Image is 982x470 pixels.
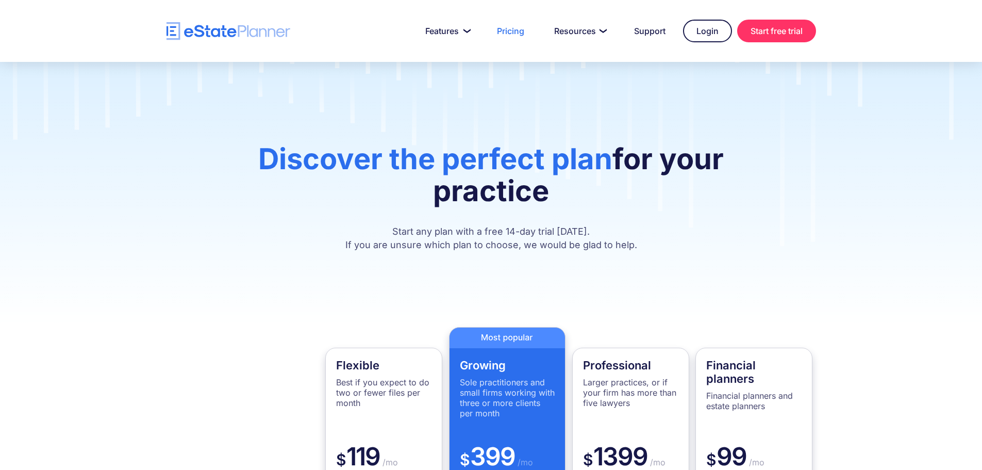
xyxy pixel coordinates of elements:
a: Pricing [485,21,537,41]
a: Support [622,21,678,41]
span: $ [460,450,470,469]
span: Discover the perfect plan [258,141,612,176]
a: Features [413,21,479,41]
h4: Financial planners [706,359,802,385]
span: $ [706,450,717,469]
h4: Growing [460,359,555,372]
a: Resources [542,21,617,41]
p: Best if you expect to do two or fewer files per month [336,377,431,408]
a: Login [683,20,732,42]
span: /mo [380,457,398,467]
p: Larger practices, or if your firm has more than five lawyers [583,377,678,408]
span: $ [336,450,346,469]
h4: Flexible [336,359,431,372]
span: /mo [515,457,533,467]
p: Start any plan with a free 14-day trial [DATE]. If you are unsure which plan to choose, we would ... [212,225,770,252]
h4: Professional [583,359,678,372]
p: Financial planners and estate planners [706,391,802,411]
a: home [167,22,290,40]
span: /mo [647,457,665,467]
p: Sole practitioners and small firms working with three or more clients per month [460,377,555,418]
h1: for your practice [212,143,770,217]
span: $ [583,450,593,469]
a: Start free trial [737,20,816,42]
span: /mo [746,457,764,467]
